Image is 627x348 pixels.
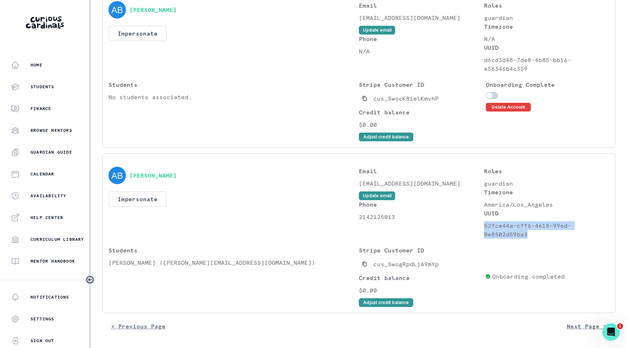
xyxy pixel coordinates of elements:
p: Curriculum Library [30,236,84,242]
button: Adjust credit balance [359,133,413,141]
p: cus_SwocK8ielKmvhP [373,94,439,103]
p: Timezone [484,22,609,31]
button: Copied to clipboard [359,258,370,270]
p: $0.00 [359,120,482,129]
button: Update email [359,191,395,200]
p: No students associated. [108,93,359,101]
p: Timezone [484,188,609,197]
p: Finance [30,106,51,112]
p: Students [108,246,359,255]
p: cus_SwogRpdLjA9mYp [373,260,439,268]
p: Roles [484,1,609,10]
p: [PERSON_NAME] ([PERSON_NAME][EMAIL_ADDRESS][DOMAIN_NAME]) [108,258,359,267]
p: 52fce44a-cff6-4618-99ed-0e8502d59ba3 [484,221,609,239]
p: $0.00 [359,286,482,295]
p: Phone [359,200,484,209]
p: Browse Mentors [30,128,72,133]
button: Next Page > [558,319,615,333]
button: Copied to clipboard [359,93,370,104]
p: guardian [484,13,609,22]
button: Impersonate [108,26,167,41]
p: Stripe Customer ID [359,80,482,89]
p: Onboarding Complete [486,80,609,89]
p: Roles [484,167,609,175]
p: guardian [484,179,609,188]
p: N/A [484,35,609,43]
span: 1 [617,323,623,329]
iframe: Intercom live chat [602,323,620,341]
p: UUID [484,209,609,218]
p: 2142125013 [359,213,484,221]
img: svg [108,167,126,184]
p: d6cd3d48-7de8-4b85-bb16-e56346b4c359 [484,56,609,73]
button: [PERSON_NAME] [130,172,177,179]
p: Stripe Customer ID [359,246,482,255]
p: Home [30,62,42,68]
img: Curious Cardinals Logo [26,16,64,29]
p: [EMAIL_ADDRESS][DOMAIN_NAME] [359,179,484,188]
p: Students [30,84,54,90]
button: Toggle sidebar [85,275,95,284]
p: Calendar [30,171,54,177]
p: America/Los_Angeles [484,200,609,209]
button: Adjust credit balance [359,298,413,307]
button: < Previous Page [102,319,174,333]
p: Availability [30,193,66,199]
p: Credit balance [359,108,482,117]
img: svg [108,1,126,19]
button: Update email [359,26,395,35]
p: N/A [359,47,484,56]
button: Impersonate [108,191,167,207]
p: Help Center [30,215,63,220]
p: Students [108,80,359,89]
button: Delete Account [486,103,531,112]
button: [PERSON_NAME] [130,6,177,13]
p: UUID [484,43,609,52]
p: Mentor Handbook [30,258,75,264]
p: Email [359,167,484,175]
p: Email [359,1,484,10]
p: Credit balance [359,274,482,282]
p: [EMAIL_ADDRESS][DOMAIN_NAME] [359,13,484,22]
p: Onboarding completed [492,272,565,281]
p: Notifications [30,294,69,300]
p: Settings [30,316,54,322]
p: Guardian Guide [30,149,72,155]
p: Phone [359,35,484,43]
p: Sign Out [30,338,54,344]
